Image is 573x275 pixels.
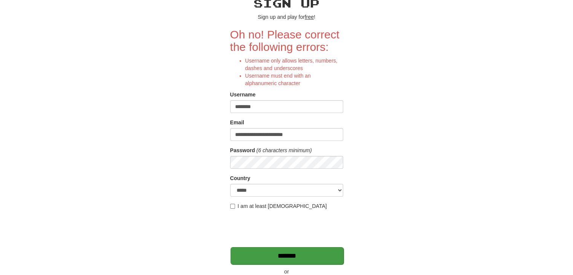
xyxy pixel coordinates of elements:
label: Password [230,147,255,154]
li: Username must end with an alphanumeric character [245,72,343,87]
input: I am at least [DEMOGRAPHIC_DATA] [230,204,235,209]
li: Username only allows letters, numbers, dashes and underscores [245,57,343,72]
iframe: reCAPTCHA [230,214,345,243]
em: (6 characters minimum) [257,147,312,153]
p: Sign up and play for ! [230,13,343,21]
h2: Oh no! Please correct the following errors: [230,28,343,53]
label: Email [230,119,244,126]
label: I am at least [DEMOGRAPHIC_DATA] [230,202,327,210]
label: Username [230,91,256,98]
label: Country [230,174,251,182]
u: free [305,14,314,20]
